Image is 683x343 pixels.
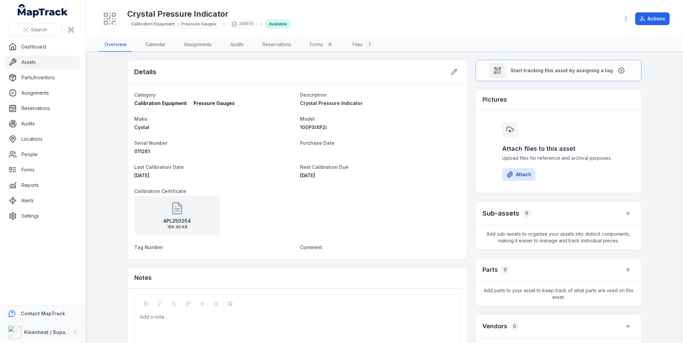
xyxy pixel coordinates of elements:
[18,4,68,17] a: MapTrack
[134,173,149,178] span: [DATE]
[181,21,216,27] span: Pressure Gauges
[300,173,315,178] time: 02/09/2026, 12:00:00 am
[635,12,670,25] button: Actions
[300,244,322,250] span: Comment
[522,209,531,218] div: 0
[502,155,615,161] span: Upload files for reference and archival purposes.
[134,188,186,194] span: Calibration Certificate
[134,273,152,282] h3: Notes
[5,132,80,146] a: Locations
[31,26,47,33] span: Search
[511,67,613,74] span: Start tracking this asset by assigning a tag
[5,148,80,161] a: People
[300,164,349,170] span: Next Calibration Due
[510,322,519,331] div: 0
[163,224,191,230] span: 189.46 KB
[300,173,315,178] span: [DATE]
[257,38,297,52] a: Reservations
[347,38,379,52] a: Files1
[5,71,80,84] a: Parts/Inventory
[482,265,498,274] h3: Parts
[134,164,184,170] span: Last Calibration Date
[5,209,80,223] a: Settings
[134,116,147,122] span: Make
[501,265,510,274] div: 0
[476,225,641,249] span: Add sub-assets to organise your assets into distinct components, making it easier to manage and t...
[300,92,327,98] span: Description
[194,100,235,107] span: Pressure Gauges
[228,19,257,29] div: 248576
[5,179,80,192] a: Reports
[99,38,132,52] a: Overview
[134,148,150,154] span: 011281
[476,282,641,306] span: Add parts to your asset to keep track of what parts are used on this asset.
[5,163,80,177] a: Forms
[502,144,615,153] h3: Attach files to this asset
[482,95,507,104] h3: Pictures
[475,60,641,81] button: Start tracking this asset by assigning a tag
[482,322,507,331] h3: Vendors
[5,55,80,69] a: Assets
[300,100,363,106] span: Crystal Pressure Indicator
[5,117,80,130] a: Audits
[131,21,175,27] span: Calibration Equipment
[300,124,327,130] span: 100PSIXP2i
[134,92,156,98] span: Category
[300,140,334,146] span: Purchase Date
[134,124,149,130] span: Cystal
[21,311,65,316] strong: Contact MapTrack
[134,100,187,107] span: Calibration Equipment
[482,209,519,218] h2: Sub-assets
[365,40,373,48] div: 1
[134,244,163,250] span: Tag Number
[134,67,156,77] h2: Details
[140,38,171,52] a: Calendar
[300,116,315,122] span: Model
[305,38,339,52] a: Forms0
[163,218,191,224] strong: APL250254
[502,168,536,181] button: Attach
[127,9,291,19] h1: Crystal Pressure Indicator
[326,40,334,48] div: 0
[5,40,80,53] a: Dashboard
[24,329,74,335] strong: Kleenheat / Supagas
[134,173,149,178] time: 02/09/2025, 12:00:00 am
[179,38,217,52] a: Assignments
[225,38,249,52] a: Audits
[265,19,291,29] div: Available
[8,23,62,36] button: Search
[5,102,80,115] a: Reservations
[134,140,167,146] span: Serial Number
[5,86,80,100] a: Assignments
[5,194,80,207] a: Alerts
